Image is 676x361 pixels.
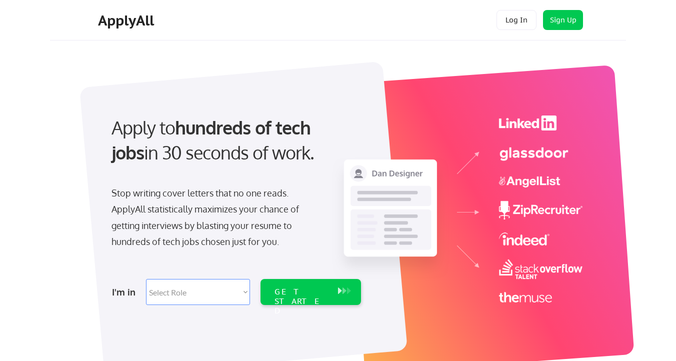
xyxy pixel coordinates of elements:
[98,12,157,29] div: ApplyAll
[111,185,317,250] div: Stop writing cover letters that no one reads. ApplyAll statistically maximizes your chance of get...
[111,116,315,163] strong: hundreds of tech jobs
[496,10,536,30] button: Log In
[112,284,140,300] div: I'm in
[274,287,328,316] div: GET STARTED
[111,115,357,165] div: Apply to in 30 seconds of work.
[543,10,583,30] button: Sign Up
